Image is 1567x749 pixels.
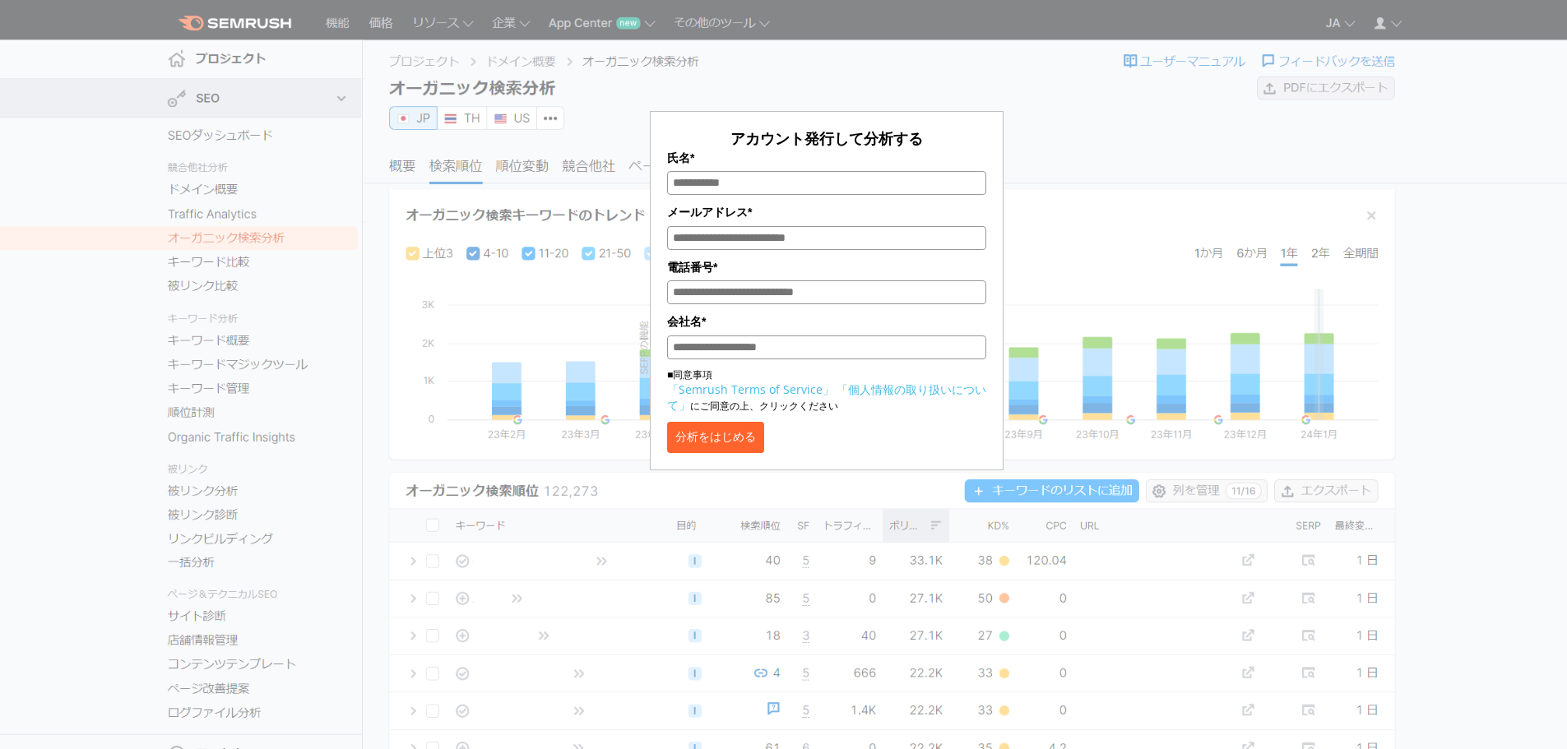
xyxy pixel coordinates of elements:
button: 分析をはじめる [667,422,764,453]
p: ■同意事項 にご同意の上、クリックください [667,368,986,414]
label: 電話番号* [667,258,986,276]
label: メールアドレス* [667,203,986,221]
span: アカウント発行して分析する [730,128,923,148]
a: 「個人情報の取り扱いについて」 [667,381,986,413]
a: 「Semrush Terms of Service」 [667,381,834,397]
